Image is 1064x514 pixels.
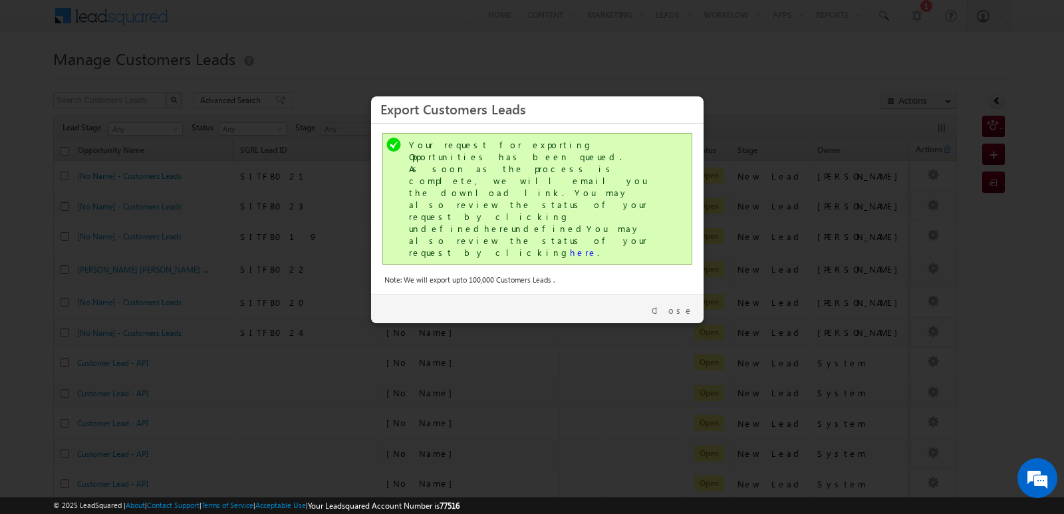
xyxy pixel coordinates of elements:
[570,247,597,258] a: here
[147,501,199,509] a: Contact Support
[308,501,460,511] span: Your Leadsquared Account Number is
[384,274,690,286] div: Note: We will export upto 100,000 Customers Leads .
[440,501,460,511] span: 77516
[652,305,694,317] a: Close
[53,499,460,512] span: © 2025 LeadSquared | | | | |
[409,139,668,259] div: Your request for exporting Opportunities has been queued. As soon as the process is complete, we ...
[380,97,694,120] h3: Export Customers Leads
[201,501,253,509] a: Terms of Service
[126,501,145,509] a: About
[255,501,306,509] a: Acceptable Use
